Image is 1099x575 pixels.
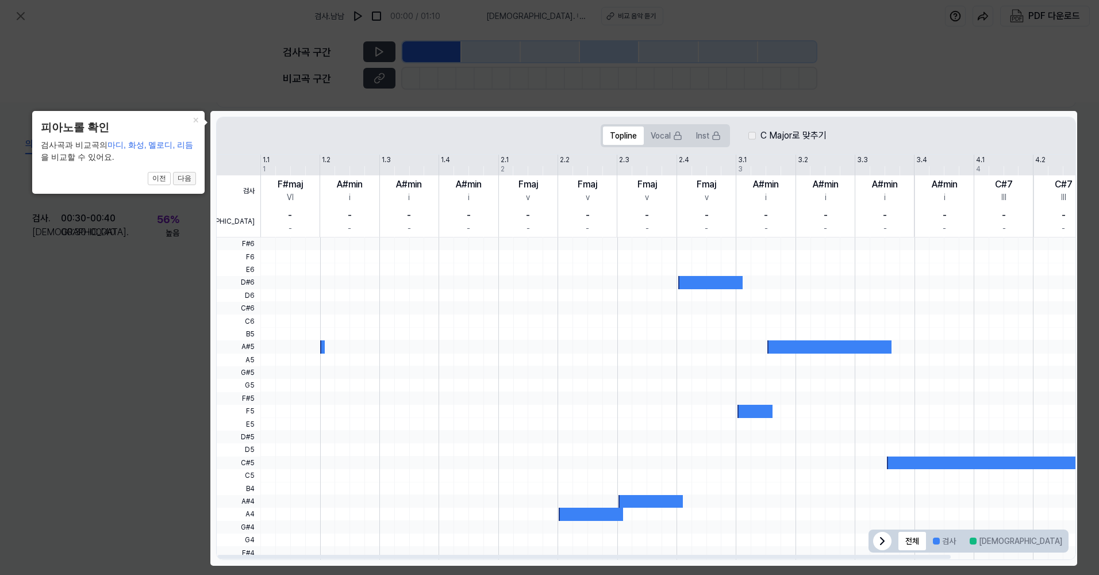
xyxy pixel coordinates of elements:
div: A#min [932,178,958,191]
button: 이전 [148,172,171,186]
div: 2.3 [619,155,629,165]
div: v [586,191,590,204]
div: i [825,191,827,204]
div: C#7 [995,178,1013,191]
div: - [1002,209,1006,223]
span: D5 [217,443,260,456]
button: 다음 [173,172,196,186]
div: 3.1 [738,155,747,165]
div: - [943,223,946,235]
div: - [883,209,887,223]
div: A#min [872,178,898,191]
div: i [944,191,946,204]
span: 검사 [217,175,260,206]
div: 1.3 [382,155,391,165]
span: E5 [217,417,260,430]
button: Topline [603,126,644,145]
button: Inst [689,126,728,145]
span: D#5 [217,431,260,443]
span: F#5 [217,392,260,405]
div: - [527,223,530,235]
span: C6 [217,315,260,327]
button: [DEMOGRAPHIC_DATA] [963,532,1069,550]
span: F#6 [217,237,260,250]
div: v [645,191,649,204]
div: 1.1 [263,155,270,165]
span: B4 [217,482,260,494]
div: A#min [753,178,779,191]
span: G4 [217,534,260,546]
div: 3.4 [916,155,927,165]
span: G#5 [217,366,260,379]
div: - [824,209,828,223]
div: 3.2 [798,155,808,165]
span: A#5 [217,340,260,353]
div: 1 [263,164,266,174]
div: - [645,209,649,223]
div: 검사곡과 비교곡의 을 비교할 수 있어요. [41,139,196,163]
div: 4.1 [976,155,985,165]
div: i [765,191,767,204]
span: G#4 [217,521,260,534]
div: 2.2 [560,155,570,165]
div: Fmaj [518,178,538,191]
div: III [1001,191,1006,204]
div: - [407,209,411,223]
div: - [764,223,768,235]
div: - [526,209,530,223]
div: - [645,223,649,235]
span: A#4 [217,495,260,508]
span: C5 [217,469,260,482]
span: A4 [217,508,260,520]
span: C#5 [217,457,260,469]
div: - [705,223,708,235]
div: - [943,209,947,223]
div: - [467,223,470,235]
div: 1.4 [441,155,450,165]
div: - [289,223,292,235]
label: C Major로 맞추기 [760,129,827,143]
div: - [705,209,709,223]
div: i [349,191,351,204]
div: 4.2 [1035,155,1046,165]
div: 2.1 [501,155,509,165]
div: - [824,223,827,235]
div: A#min [813,178,839,191]
div: 2 [501,164,505,174]
div: i [468,191,470,204]
div: - [586,223,589,235]
div: Fmaj [697,178,716,191]
div: 4 [976,164,981,174]
div: Fmaj [578,178,597,191]
span: C#6 [217,302,260,315]
div: - [348,209,352,223]
span: B5 [217,328,260,340]
span: F5 [217,405,260,417]
span: F6 [217,250,260,263]
button: 전체 [898,532,926,550]
div: - [764,209,768,223]
div: III [1061,191,1066,204]
div: - [1062,223,1065,235]
span: D#6 [217,276,260,289]
span: A5 [217,354,260,366]
div: - [883,223,887,235]
div: - [1062,209,1066,223]
div: A#min [337,178,363,191]
div: 2.4 [679,155,689,165]
button: Vocal [644,126,689,145]
span: [DEMOGRAPHIC_DATA] [217,206,260,237]
span: 마디, 화성, 멜로디, 리듬 [107,140,193,149]
div: C#7 [1055,178,1073,191]
header: 피아노롤 확인 [41,120,196,136]
button: Close [186,111,205,127]
div: - [348,223,351,235]
span: D6 [217,289,260,302]
div: v [526,191,530,204]
div: i [408,191,410,204]
div: - [467,209,471,223]
div: 3 [738,164,743,174]
div: A#min [396,178,422,191]
div: 1.2 [322,155,331,165]
div: - [586,209,590,223]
